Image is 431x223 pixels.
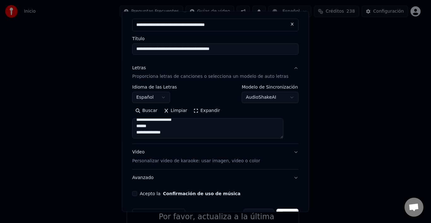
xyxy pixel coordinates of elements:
label: URL [190,7,199,12]
button: Buscar [132,106,161,116]
button: Acepto la [163,191,241,196]
label: Idioma de las Letras [132,85,177,89]
button: Limpiar [161,106,190,116]
label: Audio [140,7,152,12]
label: Modelo de Sincronización [242,85,299,89]
label: Título [132,36,298,40]
button: Crear [276,209,298,220]
div: Letras [132,65,146,71]
button: Expandir [191,106,223,116]
div: LetrasProporciona letras de canciones o selecciona un modelo de auto letras [132,85,298,144]
label: Acepto la [140,191,240,196]
button: VideoPersonalizar video de karaoke: usar imagen, video o color [132,144,298,169]
button: Cancelar [244,209,274,220]
p: Personalizar video de karaoke: usar imagen, video o color [132,158,260,164]
div: Video [132,149,260,164]
p: Proporciona letras de canciones o selecciona un modelo de auto letras [132,73,288,80]
button: Avanzado [132,170,298,186]
label: Video [165,7,177,12]
button: LetrasProporciona letras de canciones o selecciona un modelo de auto letras [132,59,298,85]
